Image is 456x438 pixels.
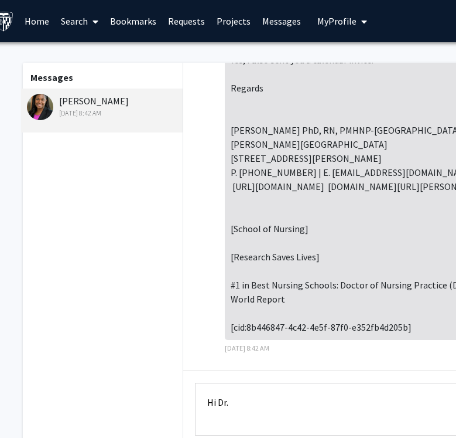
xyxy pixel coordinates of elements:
[225,344,269,352] span: [DATE] 8:42 AM
[162,1,211,42] a: Requests
[104,1,162,42] a: Bookmarks
[19,1,55,42] a: Home
[256,1,307,42] a: Messages
[9,385,50,429] iframe: Chat
[317,15,356,27] span: My Profile
[55,1,104,42] a: Search
[27,108,180,118] div: [DATE] 8:42 AM
[30,72,73,83] b: Messages
[211,1,256,42] a: Projects
[27,94,180,118] div: [PERSON_NAME]
[27,94,53,120] img: Tamar Rodney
